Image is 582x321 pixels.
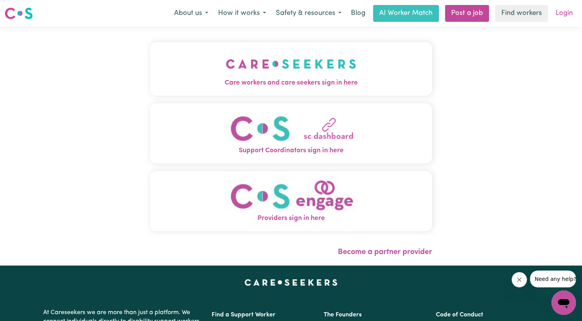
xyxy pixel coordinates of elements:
[245,279,337,285] a: Careseekers home page
[5,5,46,11] span: Need any help?
[436,312,483,318] a: Code of Conduct
[150,213,432,223] span: Providers sign in here
[150,103,432,163] button: Support Coordinators sign in here
[551,5,577,22] a: Login
[212,312,276,318] a: Find a Support Worker
[530,270,576,287] iframe: Message from company
[445,5,489,22] a: Post a job
[150,146,432,156] span: Support Coordinators sign in here
[150,171,432,231] button: Providers sign in here
[495,5,548,22] a: Find workers
[213,5,271,21] button: How it works
[5,5,33,22] a: Careseekers logo
[150,78,432,88] span: Care workers and care seekers sign in here
[346,5,370,22] a: Blog
[338,248,432,256] a: Become a partner provider
[271,5,346,21] button: Safety & resources
[512,272,527,287] iframe: Close message
[169,5,213,21] button: About us
[5,7,33,20] img: Careseekers logo
[324,312,362,318] a: The Founders
[551,290,576,315] iframe: Button to launch messaging window
[373,5,439,22] a: AI Worker Match
[150,42,432,96] button: Care workers and care seekers sign in here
